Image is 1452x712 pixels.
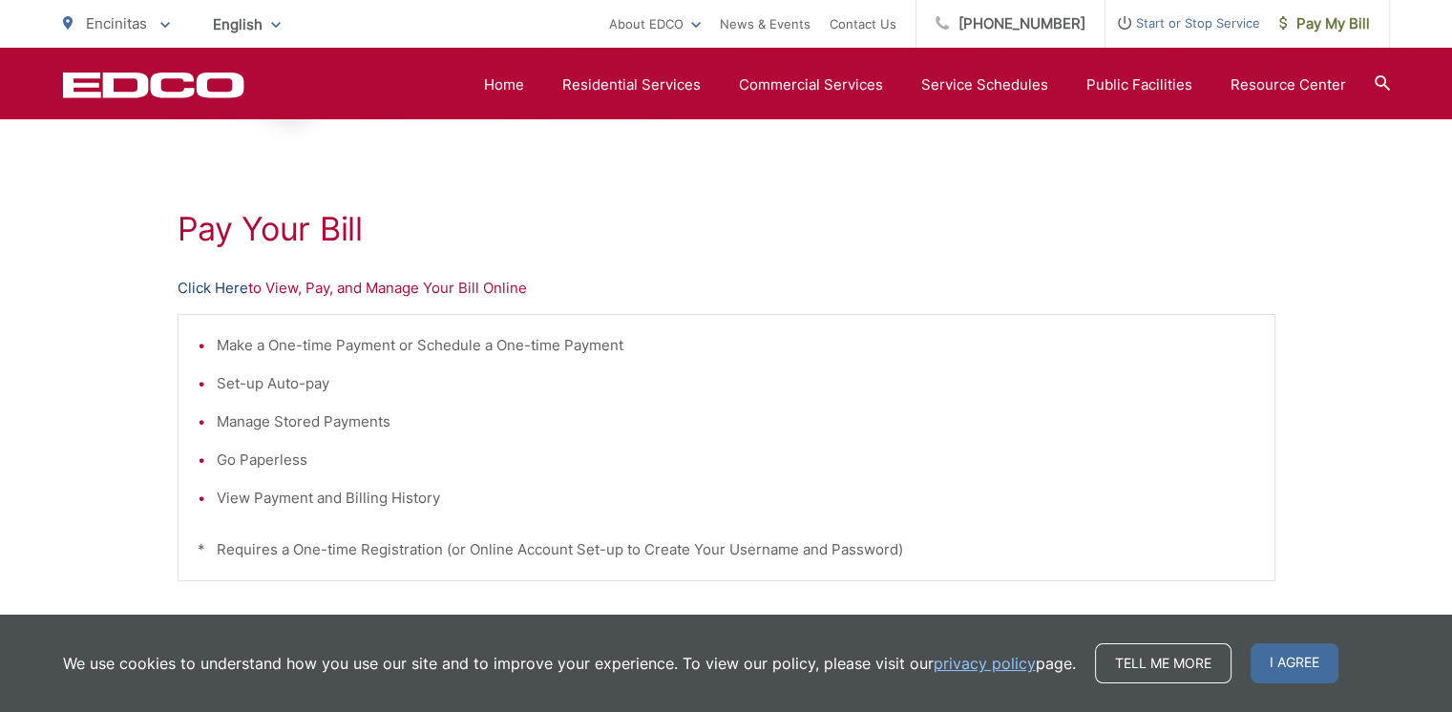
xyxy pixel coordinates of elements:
[934,652,1036,675] a: privacy policy
[63,72,244,98] a: EDCD logo. Return to the homepage.
[830,12,896,35] a: Contact Us
[217,487,1255,510] li: View Payment and Billing History
[562,73,701,96] a: Residential Services
[63,652,1076,675] p: We use cookies to understand how you use our site and to improve your experience. To view our pol...
[217,334,1255,357] li: Make a One-time Payment or Schedule a One-time Payment
[1086,73,1192,96] a: Public Facilities
[178,210,1275,248] h1: Pay Your Bill
[198,538,1255,561] p: * Requires a One-time Registration (or Online Account Set-up to Create Your Username and Password)
[739,73,883,96] a: Commercial Services
[178,277,248,300] a: Click Here
[1231,73,1346,96] a: Resource Center
[178,277,1275,300] p: to View, Pay, and Manage Your Bill Online
[217,449,1255,471] li: Go Paperless
[609,12,701,35] a: About EDCO
[1279,12,1370,35] span: Pay My Bill
[86,14,147,32] span: Encinitas
[217,372,1255,395] li: Set-up Auto-pay
[217,410,1255,433] li: Manage Stored Payments
[921,73,1048,96] a: Service Schedules
[720,12,810,35] a: News & Events
[342,610,1275,639] p: - OR -
[484,73,524,96] a: Home
[199,8,295,41] span: English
